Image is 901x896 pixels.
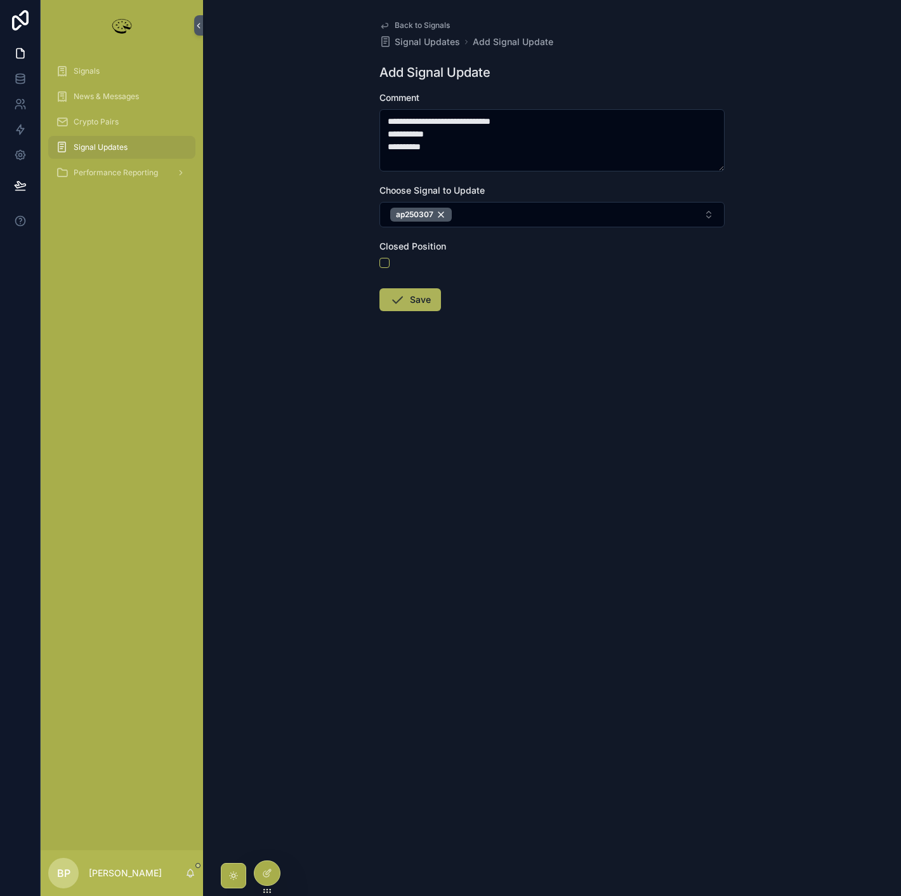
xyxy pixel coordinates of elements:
[396,210,433,220] span: ap250307
[57,866,70,881] span: BP
[74,66,100,76] span: Signals
[379,64,490,81] h1: Add Signal Update
[379,92,419,103] span: Comment
[89,867,162,879] p: [PERSON_NAME]
[109,15,135,36] img: App logo
[390,208,452,222] button: Unselect 3476
[395,20,450,30] span: Back to Signals
[395,36,460,48] span: Signal Updates
[48,161,195,184] a: Performance Reporting
[48,60,195,83] a: Signals
[473,36,553,48] a: Add Signal Update
[379,202,725,227] button: Select Button
[48,110,195,133] a: Crypto Pairs
[379,36,460,48] a: Signal Updates
[379,185,485,196] span: Choose Signal to Update
[379,241,446,251] span: Closed Position
[74,91,139,102] span: News & Messages
[48,85,195,108] a: News & Messages
[379,288,441,311] button: Save
[379,20,450,30] a: Back to Signals
[48,136,195,159] a: Signal Updates
[74,117,119,127] span: Crypto Pairs
[74,142,128,152] span: Signal Updates
[41,51,203,201] div: scrollable content
[74,168,158,178] span: Performance Reporting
